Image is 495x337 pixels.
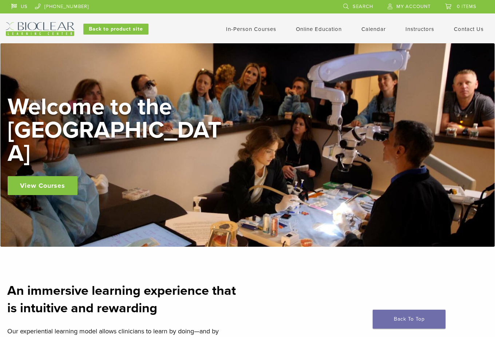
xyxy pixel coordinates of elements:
[296,26,342,32] a: Online Education
[454,26,484,32] a: Contact Us
[8,176,78,195] a: View Courses
[457,4,476,9] span: 0 items
[373,310,445,329] a: Back To Top
[396,4,431,9] span: My Account
[361,26,386,32] a: Calendar
[7,283,236,316] strong: An immersive learning experience that is intuitive and rewarding
[8,95,226,165] h2: Welcome to the [GEOGRAPHIC_DATA]
[83,24,148,35] a: Back to product site
[226,26,276,32] a: In-Person Courses
[6,22,74,36] img: Bioclear
[405,26,434,32] a: Instructors
[353,4,373,9] span: Search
